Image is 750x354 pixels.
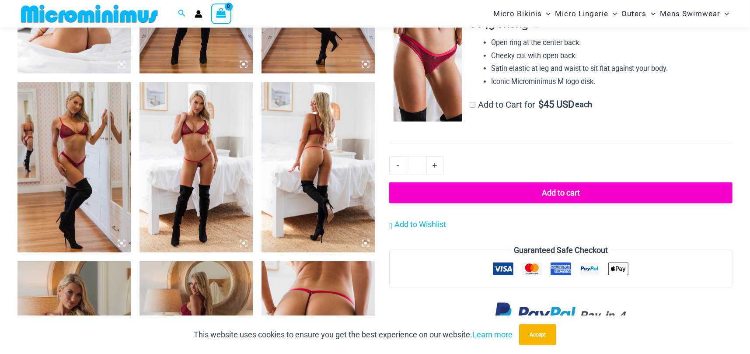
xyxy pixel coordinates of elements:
legend: Guaranteed Safe Checkout [510,244,611,257]
span: Micro Bikinis [493,3,542,25]
a: Add to Wishlist [389,218,446,231]
span: Outers [622,3,647,25]
span: Mens Swimwear [660,3,720,25]
a: Search icon link [178,8,186,19]
a: + [427,156,443,175]
button: Accept [519,324,556,345]
span: $ [538,99,544,110]
img: MM SHOP LOGO FLAT [17,4,161,24]
span: Menu Toggle [720,3,729,25]
li: Open ring at the center back. [491,36,733,49]
p: This website uses cookies to ensure you get the best experience on our website. [194,328,513,341]
img: Guilty Pleasures Red 1045 Bra 689 Micro [140,82,253,252]
span: Menu Toggle [542,3,551,25]
span: Menu Toggle [647,3,656,25]
nav: Site Navigation [490,1,733,26]
img: Guilty Pleasures Red 6045 Thong [394,18,462,121]
span: Menu Toggle [608,3,617,25]
li: Iconic Microminimus M logo disk. [491,75,733,88]
a: Micro LingerieMenu ToggleMenu Toggle [553,3,619,25]
a: View Shopping Cart, empty [211,4,231,24]
button: Add to cart [389,182,733,203]
li: Satin elastic at leg and waist to sit flat against your body. [491,62,733,75]
span: 45 USD [538,100,574,109]
input: Add to Cart for$45 USD each [470,102,475,108]
a: OutersMenu ToggleMenu Toggle [620,3,658,25]
a: Micro BikinisMenu ToggleMenu Toggle [491,3,553,25]
label: Add to Cart for [470,99,592,110]
span: each [575,100,592,109]
a: - [389,156,406,175]
img: Guilty Pleasures Red 1045 Bra 689 Micro [262,82,375,252]
span: Micro Lingerie [555,3,608,25]
a: Account icon link [195,10,202,18]
span: Add to Wishlist [395,220,447,229]
a: Learn more [472,330,513,339]
a: Mens SwimwearMenu ToggleMenu Toggle [658,3,731,25]
input: Product quantity [406,156,426,175]
li: Cheeky cut with open back. [491,49,733,63]
img: Guilty Pleasures Red 1045 Bra 6045 Thong [17,82,131,252]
